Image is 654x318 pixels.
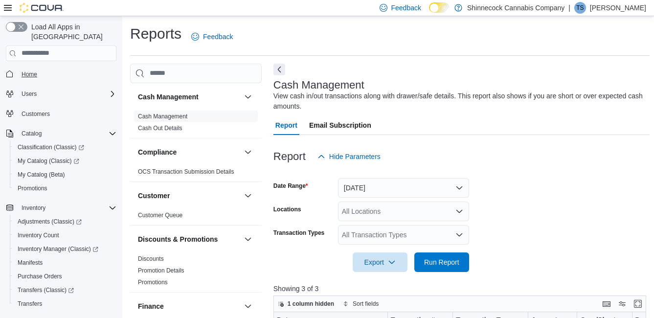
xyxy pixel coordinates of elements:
span: Inventory [22,204,45,212]
a: Cash Management [138,113,187,120]
a: Adjustments (Classic) [10,215,120,228]
a: Promotions [138,279,168,286]
p: [PERSON_NAME] [590,2,646,14]
a: Customers [18,108,54,120]
span: Customers [18,108,116,120]
label: Date Range [273,182,308,190]
button: Users [18,88,41,100]
span: Promotions [138,278,168,286]
span: Transfers [14,298,116,310]
span: Inventory Manager (Classic) [18,245,98,253]
span: Promotions [14,182,116,194]
span: Adjustments (Classic) [18,218,82,226]
span: Hide Parameters [329,152,381,161]
a: Customer Queue [138,212,182,219]
p: Shinnecock Cannabis Company [467,2,564,14]
h3: Cash Management [273,79,364,91]
h3: Compliance [138,147,177,157]
button: Display options [616,298,628,310]
input: Dark Mode [429,2,450,13]
span: Export [359,252,402,272]
span: Home [18,68,116,80]
div: Cash Management [130,111,262,138]
a: Cash Out Details [138,125,182,132]
button: Discounts & Promotions [138,234,240,244]
a: Transfers (Classic) [10,283,120,297]
a: Promotions [14,182,51,194]
button: Customer [242,190,254,202]
button: Users [2,87,120,101]
div: View cash in/out transactions along with drawer/safe details. This report also shows if you are s... [273,91,645,112]
a: Adjustments (Classic) [14,216,86,227]
span: Inventory [18,202,116,214]
button: Cash Management [138,92,240,102]
button: Keyboard shortcuts [601,298,612,310]
button: Catalog [18,128,45,139]
a: Manifests [14,257,46,269]
span: Customer Queue [138,211,182,219]
a: OCS Transaction Submission Details [138,168,234,175]
span: Manifests [18,259,43,267]
a: Classification (Classic) [14,141,88,153]
button: Enter fullscreen [632,298,644,310]
h3: Customer [138,191,170,201]
button: Discounts & Promotions [242,233,254,245]
button: Catalog [2,127,120,140]
div: Discounts & Promotions [130,253,262,292]
span: Transfers [18,300,42,308]
span: OCS Transaction Submission Details [138,168,234,176]
h1: Reports [130,24,181,44]
button: Run Report [414,252,469,272]
a: Inventory Manager (Classic) [14,243,102,255]
span: Report [275,115,297,135]
span: Inventory Count [14,229,116,241]
a: Promotion Details [138,267,184,274]
span: Users [18,88,116,100]
span: Discounts [138,255,164,263]
a: Inventory Count [14,229,63,241]
span: My Catalog (Beta) [14,169,116,181]
span: Adjustments (Classic) [14,216,116,227]
span: Purchase Orders [18,273,62,280]
button: Finance [242,300,254,312]
h3: Cash Management [138,92,199,102]
button: Purchase Orders [10,270,120,283]
span: Users [22,90,37,98]
span: My Catalog (Beta) [18,171,65,179]
a: Transfers [14,298,46,310]
span: Customers [22,110,50,118]
span: Transfers (Classic) [18,286,74,294]
button: Compliance [138,147,240,157]
h3: Report [273,151,306,162]
a: Classification (Classic) [10,140,120,154]
span: Purchase Orders [14,271,116,282]
button: Transfers [10,297,120,311]
a: My Catalog (Classic) [10,154,120,168]
span: My Catalog (Classic) [14,155,116,167]
button: Cash Management [242,91,254,103]
button: Open list of options [455,207,463,215]
span: Promotions [18,184,47,192]
button: My Catalog (Beta) [10,168,120,182]
a: Discounts [138,255,164,262]
img: Cova [20,3,64,13]
button: Finance [138,301,240,311]
a: Feedback [187,27,237,46]
span: Transfers (Classic) [14,284,116,296]
div: Compliance [130,166,262,182]
button: Next [273,64,285,75]
span: Cash Out Details [138,124,182,132]
span: Email Subscription [309,115,371,135]
button: Inventory [18,202,49,214]
span: Feedback [203,32,233,42]
button: Compliance [242,146,254,158]
span: Manifests [14,257,116,269]
button: Inventory [2,201,120,215]
button: Customers [2,107,120,121]
button: Home [2,67,120,81]
a: Home [18,68,41,80]
div: Taobi Silva [574,2,586,14]
label: Transaction Types [273,229,324,237]
a: Transfers (Classic) [14,284,78,296]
